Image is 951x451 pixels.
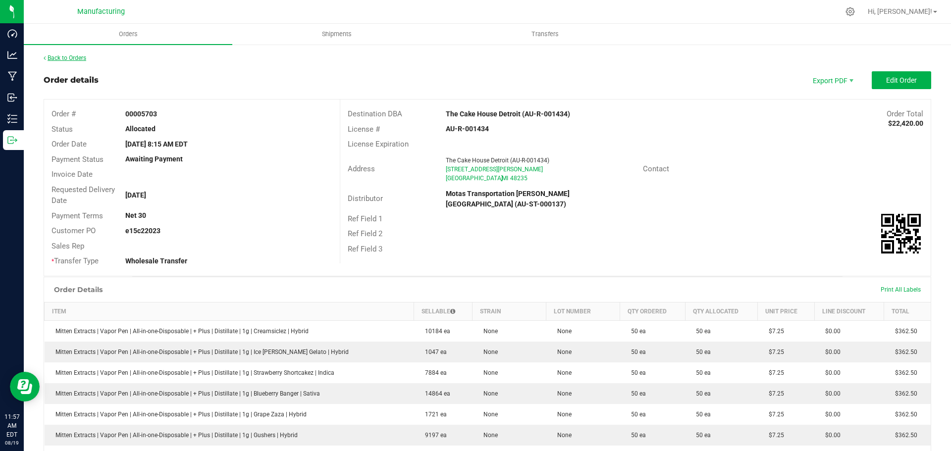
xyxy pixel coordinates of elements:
span: Payment Terms [52,211,103,220]
span: $7.25 [764,349,784,355]
strong: e15c22023 [125,227,160,235]
span: 50 ea [626,328,646,335]
span: 50 ea [691,349,711,355]
strong: [DATE] [125,191,146,199]
span: None [478,432,498,439]
span: None [478,349,498,355]
span: 1047 ea [420,349,447,355]
span: Export PDF [802,71,862,89]
p: 08/19 [4,439,19,447]
th: Sellable [414,302,473,320]
img: Scan me! [881,214,921,253]
a: Orders [24,24,232,45]
span: Mitten Extracts | Vapor Pen | All-in-one-Disposable | + Plus | Distillate | 1g | Strawberry Short... [51,369,334,376]
inline-svg: Inbound [7,93,17,102]
span: $7.25 [764,390,784,397]
strong: Motas Transportation [PERSON_NAME][GEOGRAPHIC_DATA] (AU-ST-000137) [446,190,570,208]
span: $362.50 [890,411,917,418]
strong: The Cake House Detroit (AU-R-001434) [446,110,570,118]
strong: Awaiting Payment [125,155,183,163]
span: Customer PO [52,226,96,235]
div: Order details [44,74,99,86]
span: [STREET_ADDRESS][PERSON_NAME] [446,166,543,173]
span: Order Date [52,140,87,149]
span: 50 ea [691,328,711,335]
span: $7.25 [764,328,784,335]
span: Contact [643,164,669,173]
span: Transfers [518,30,572,39]
span: None [552,390,572,397]
span: 50 ea [626,349,646,355]
span: 10184 ea [420,328,450,335]
span: 50 ea [691,411,711,418]
span: 48235 [510,175,528,182]
span: 50 ea [626,390,646,397]
span: $0.00 [820,411,841,418]
span: Transfer Type [52,256,99,265]
span: Address [348,164,375,173]
strong: Net 30 [125,211,146,219]
span: None [552,369,572,376]
span: Orders [106,30,151,39]
span: $362.50 [890,390,917,397]
span: $362.50 [890,432,917,439]
qrcode: 00005703 [881,214,921,253]
th: Qty Allocated [685,302,758,320]
th: Lot Number [546,302,620,320]
button: Edit Order [872,71,931,89]
strong: Allocated [125,125,156,133]
p: 11:57 AM EDT [4,412,19,439]
strong: 00005703 [125,110,157,118]
span: Order # [52,109,76,118]
span: Requested Delivery Date [52,185,115,205]
a: Transfers [441,24,649,45]
inline-svg: Inventory [7,114,17,124]
span: Mitten Extracts | Vapor Pen | All-in-one-Disposable | + Plus | Distillate | 1g | Blueberry Banger... [51,390,320,397]
span: Destination DBA [348,109,402,118]
span: $0.00 [820,328,841,335]
span: 50 ea [626,411,646,418]
div: Manage settings [844,7,856,16]
span: None [552,349,572,355]
span: $0.00 [820,369,841,376]
span: , [501,175,502,182]
iframe: Resource center [10,372,40,401]
span: Payment Status [52,155,104,164]
th: Item [45,302,414,320]
th: Line Discount [814,302,884,320]
span: [GEOGRAPHIC_DATA] [446,175,503,182]
span: $7.25 [764,369,784,376]
th: Unit Price [758,302,814,320]
span: Hi, [PERSON_NAME]! [868,7,932,15]
strong: AU-R-001434 [446,125,489,133]
span: $0.00 [820,390,841,397]
span: Mitten Extracts | Vapor Pen | All-in-one-Disposable | + Plus | Distillate | 1g | Grape Zaza | Hybrid [51,411,307,418]
span: $7.25 [764,411,784,418]
span: Print All Labels [881,286,921,293]
th: Total [884,302,931,320]
inline-svg: Outbound [7,135,17,145]
strong: Wholesale Transfer [125,257,187,265]
span: Shipments [309,30,365,39]
span: Edit Order [886,76,917,84]
span: Sales Rep [52,242,84,251]
span: Order Total [887,109,923,118]
span: None [478,390,498,397]
th: Strain [473,302,546,320]
span: $362.50 [890,369,917,376]
span: License Expiration [348,140,409,149]
span: $7.25 [764,432,784,439]
span: 50 ea [691,369,711,376]
span: License # [348,125,380,134]
a: Shipments [232,24,441,45]
span: $0.00 [820,349,841,355]
span: 7884 ea [420,369,447,376]
span: $362.50 [890,328,917,335]
inline-svg: Manufacturing [7,71,17,81]
span: Mitten Extracts | Vapor Pen | All-in-one-Disposable | + Plus | Distillate | 1g | Ice [PERSON_NAME... [51,349,349,355]
span: None [552,328,572,335]
span: Ref Field 3 [348,245,382,253]
span: None [478,411,498,418]
span: The Cake House Detroit (AU-R-001434) [446,157,549,164]
span: Mitten Extracts | Vapor Pen | All-in-one-Disposable | + Plus | Distillate | 1g | Gushers | Hybrid [51,432,298,439]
